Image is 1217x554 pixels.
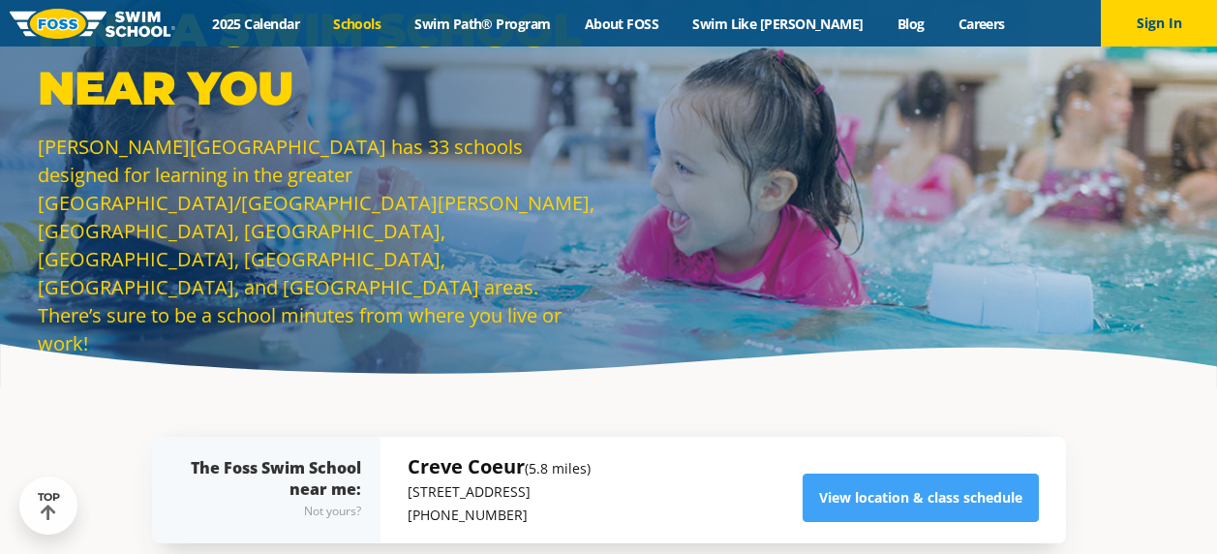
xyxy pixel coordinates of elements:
img: FOSS Swim School Logo [10,9,175,39]
a: Schools [317,15,398,33]
a: Swim Like [PERSON_NAME] [676,15,881,33]
p: [STREET_ADDRESS] [408,480,591,504]
h5: Creve Coeur [408,453,591,480]
a: Careers [941,15,1021,33]
a: Swim Path® Program [398,15,567,33]
div: The Foss Swim School near me: [191,457,361,523]
a: 2025 Calendar [196,15,317,33]
small: (5.8 miles) [525,459,591,477]
p: Find a Swim School Near You [38,1,599,117]
a: Blog [880,15,941,33]
p: [PHONE_NUMBER] [408,504,591,527]
a: About FOSS [567,15,676,33]
a: View location & class schedule [803,474,1039,522]
p: [PERSON_NAME][GEOGRAPHIC_DATA] has 33 schools designed for learning in the greater [GEOGRAPHIC_DA... [38,133,599,357]
div: Not yours? [191,500,361,523]
div: TOP [38,491,60,521]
